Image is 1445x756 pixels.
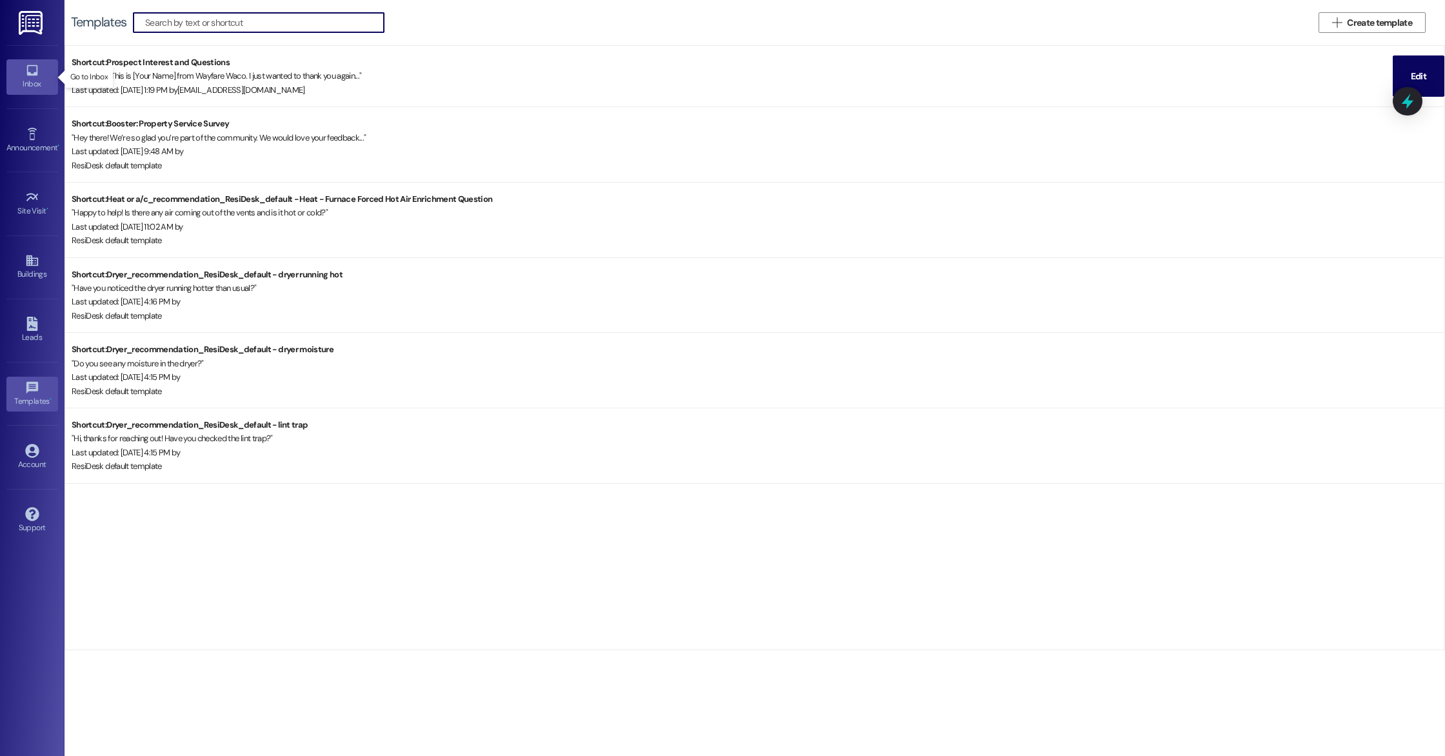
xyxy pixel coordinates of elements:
[72,446,1444,459] div: Last updated: [DATE] 4:15 PM by
[1411,70,1426,83] span: Edit
[72,432,1444,445] div: " Hi, thanks for reaching out! Have you checked the lint trap? "
[72,206,1444,219] div: " Happy to help! Is there any air coming out of the vents and is it hot or cold? "
[72,117,1444,130] div: Shortcut: Booster: Property Service Survey
[72,268,1444,281] div: Shortcut: Dryer_recommendation_ResiDesk_default - dryer running hot
[72,144,1444,158] div: Last updated: [DATE] 9:48 AM by
[72,461,162,472] span: ResiDesk default template
[72,295,1444,308] div: Last updated: [DATE] 4:16 PM by
[19,11,45,35] img: ResiDesk Logo
[6,440,58,475] a: Account
[70,72,108,83] p: Go to Inbox
[72,281,1444,295] div: " Have you noticed the dryer running hotter than usual? "
[1347,16,1412,30] span: Create template
[72,386,162,397] span: ResiDesk default template
[72,83,1393,97] div: Last updated: [DATE] 1:19 PM by [EMAIL_ADDRESS][DOMAIN_NAME]
[6,250,58,284] a: Buildings
[6,186,58,221] a: Site Visit •
[72,343,1444,356] div: Shortcut: Dryer_recommendation_ResiDesk_default - dryer moisture
[1319,12,1426,33] button: Create template
[6,59,58,94] a: Inbox
[72,220,1444,234] div: Last updated: [DATE] 11:02 AM by
[71,15,126,29] div: Templates
[72,131,1444,144] div: " Hey there! We’re so glad you’re part of the community. We would love your feedback... "
[1332,17,1342,28] i: 
[57,141,59,150] span: •
[72,55,1393,69] div: Shortcut: Prospect Interest and Questions
[6,503,58,538] a: Support
[1393,55,1444,97] button: Edit
[50,395,52,404] span: •
[145,14,384,32] input: Search by text or shortcut
[72,235,162,246] span: ResiDesk default template
[72,69,1393,83] div: " Hi [Name]! This is [Your Name] from Wayfare Waco. I just wanted to thank you again... "
[46,204,48,214] span: •
[72,160,162,171] span: ResiDesk default template
[72,192,1444,206] div: Shortcut: Heat or a/c_recommendation_ResiDesk_default - Heat - Furnace Forced Hot Air Enrichment ...
[72,418,1444,432] div: Shortcut: Dryer_recommendation_ResiDesk_default - lint trap
[6,377,58,412] a: Templates •
[72,370,1444,384] div: Last updated: [DATE] 4:15 PM by
[72,357,1444,370] div: " Do you see any moisture in the dryer? "
[72,310,162,321] span: ResiDesk default template
[6,313,58,348] a: Leads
